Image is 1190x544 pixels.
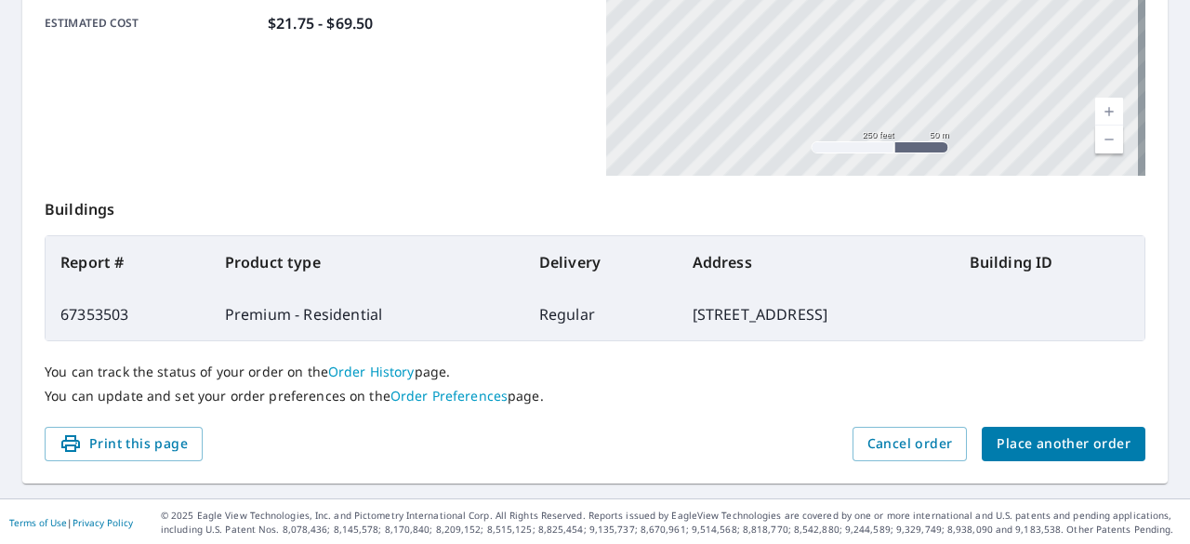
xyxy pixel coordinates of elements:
[46,288,210,340] td: 67353503
[955,236,1144,288] th: Building ID
[982,427,1145,461] button: Place another order
[45,176,1145,235] p: Buildings
[853,427,968,461] button: Cancel order
[867,432,953,456] span: Cancel order
[45,388,1145,405] p: You can update and set your order preferences on the page.
[9,516,67,529] a: Terms of Use
[59,432,188,456] span: Print this page
[268,12,373,34] p: $21.75 - $69.50
[161,509,1181,537] p: © 2025 Eagle View Technologies, Inc. and Pictometry International Corp. All Rights Reserved. Repo...
[210,236,524,288] th: Product type
[45,427,203,461] button: Print this page
[45,12,260,34] p: Estimated cost
[678,288,955,340] td: [STREET_ADDRESS]
[997,432,1130,456] span: Place another order
[45,364,1145,380] p: You can track the status of your order on the page.
[210,288,524,340] td: Premium - Residential
[1095,98,1123,126] a: Current Level 17, Zoom In
[328,363,415,380] a: Order History
[524,236,678,288] th: Delivery
[9,517,133,528] p: |
[1095,126,1123,153] a: Current Level 17, Zoom Out
[73,516,133,529] a: Privacy Policy
[524,288,678,340] td: Regular
[46,236,210,288] th: Report #
[678,236,955,288] th: Address
[390,387,508,405] a: Order Preferences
